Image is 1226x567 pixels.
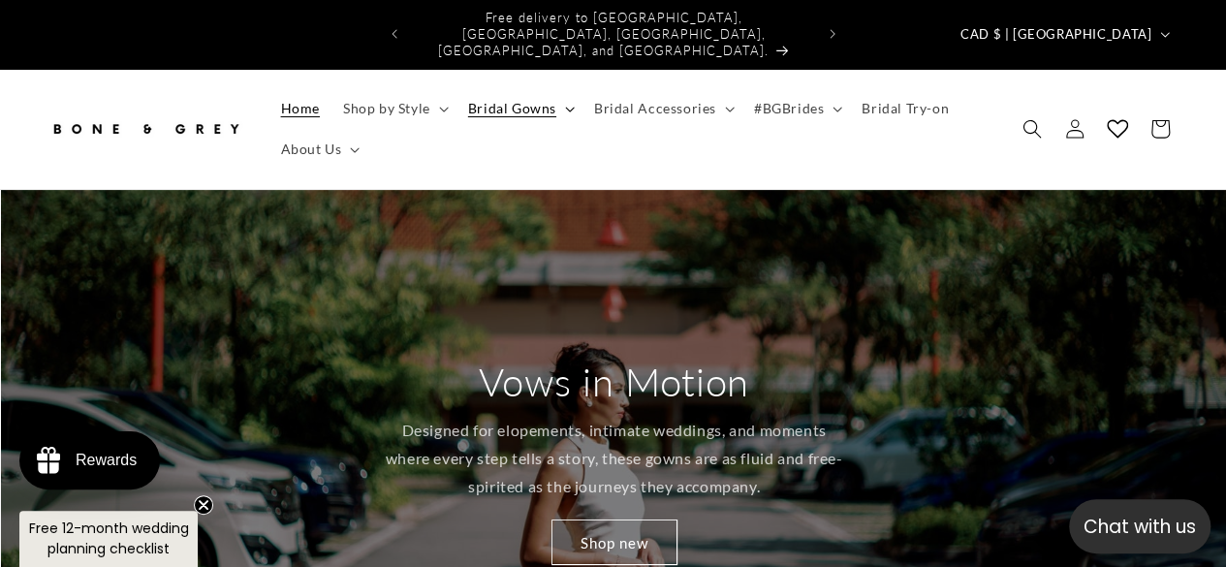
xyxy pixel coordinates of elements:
[551,520,677,566] a: Shop new
[76,452,137,469] div: Rewards
[850,88,960,129] a: Bridal Try-on
[29,519,189,558] span: Free 12-month wedding planning checklist
[479,357,748,407] h2: Vows in Motion
[281,100,320,117] span: Home
[1069,499,1210,553] button: Open chatbox
[456,88,582,129] summary: Bridal Gowns
[331,88,456,129] summary: Shop by Style
[48,108,242,150] img: Bone and Grey Bridal
[19,511,198,567] div: Free 12-month wedding planning checklistClose teaser
[1069,513,1210,541] p: Chat with us
[373,16,416,52] button: Previous announcement
[194,495,213,515] button: Close teaser
[754,100,824,117] span: #BGBrides
[862,100,949,117] span: Bridal Try-on
[742,88,850,129] summary: #BGBrides
[384,417,844,500] p: Designed for elopements, intimate weddings, and moments where every step tells a story, these gow...
[269,129,368,170] summary: About Us
[281,141,342,158] span: About Us
[269,88,331,129] a: Home
[1011,108,1053,150] summary: Search
[594,100,716,117] span: Bridal Accessories
[811,16,854,52] button: Next announcement
[949,16,1178,52] button: CAD $ | [GEOGRAPHIC_DATA]
[42,100,250,157] a: Bone and Grey Bridal
[582,88,742,129] summary: Bridal Accessories
[960,25,1151,45] span: CAD $ | [GEOGRAPHIC_DATA]
[468,100,556,117] span: Bridal Gowns
[438,10,769,58] span: Free delivery to [GEOGRAPHIC_DATA], [GEOGRAPHIC_DATA], [GEOGRAPHIC_DATA], [GEOGRAPHIC_DATA], and ...
[343,100,430,117] span: Shop by Style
